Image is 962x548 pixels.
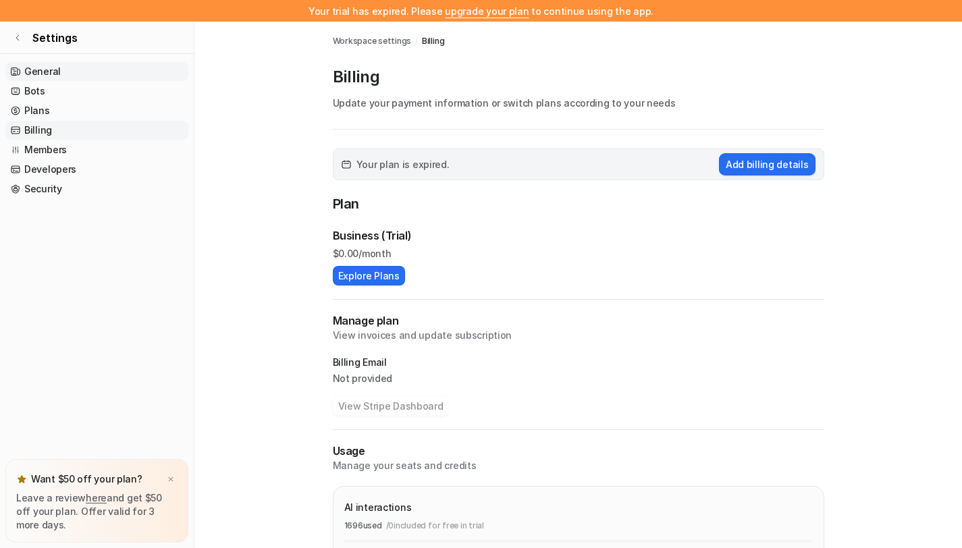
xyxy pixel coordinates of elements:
[333,194,824,217] p: Plan
[344,500,412,514] p: AI interactions
[342,160,351,169] img: calender-icon.svg
[333,246,824,261] p: $ 0.00/month
[31,472,142,486] p: Want $50 off your plan?
[333,227,412,244] p: Business (Trial)
[16,491,178,532] p: Leave a review and get $50 off your plan. Offer valid for 3 more days.
[167,475,175,484] img: x
[5,180,188,198] a: Security
[333,266,405,285] button: Explore Plans
[5,121,188,140] a: Billing
[5,82,188,101] a: Bots
[333,313,824,329] h2: Manage plan
[5,160,188,179] a: Developers
[333,396,449,416] button: View Stripe Dashboard
[386,520,484,532] p: / 0 included for free in trial
[719,153,816,175] button: Add billing details
[333,372,824,385] p: Not provided
[86,492,107,503] a: here
[333,459,824,472] p: Manage your seats and credits
[5,101,188,120] a: Plans
[333,356,824,369] p: Billing Email
[5,62,188,81] a: General
[415,35,418,47] span: /
[16,474,27,485] img: star
[32,30,78,46] span: Settings
[344,520,382,532] p: 1696 used
[333,443,824,459] p: Usage
[333,329,824,342] p: View invoices and update subscription
[5,140,188,159] a: Members
[422,35,444,47] a: Billing
[356,157,450,171] span: Your plan is expired.
[445,5,529,17] a: upgrade your plan
[333,66,824,88] p: Billing
[333,96,824,110] p: Update your payment information or switch plans according to your needs
[333,35,412,47] a: Workspace settings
